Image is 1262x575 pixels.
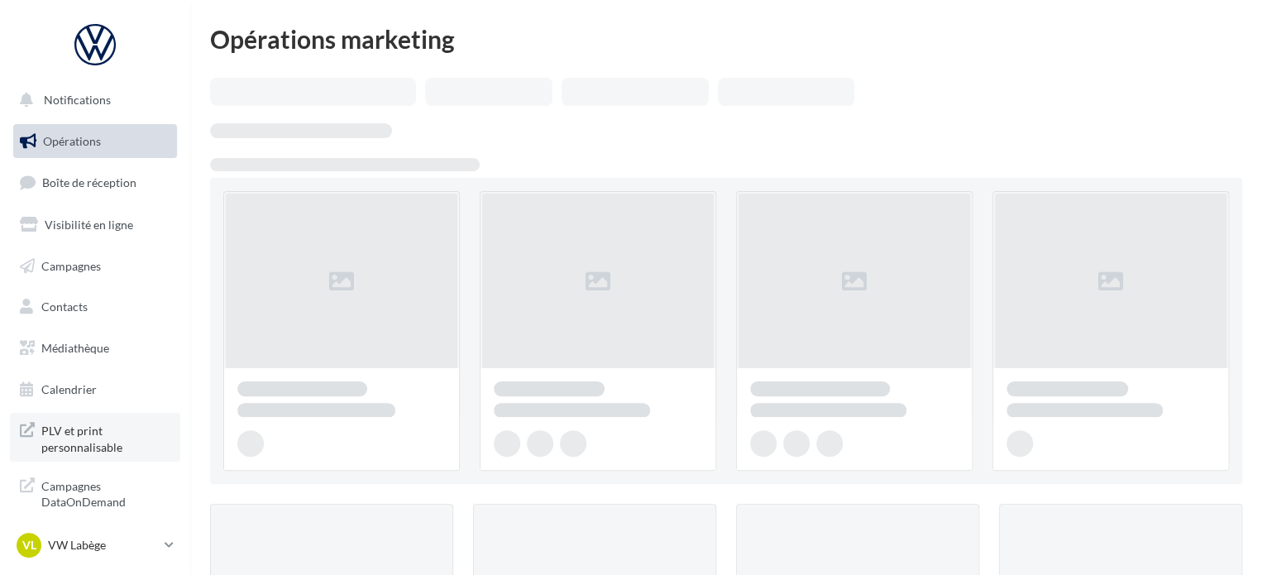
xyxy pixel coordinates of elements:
a: Médiathèque [10,331,180,366]
span: Contacts [41,299,88,314]
a: Visibilité en ligne [10,208,180,242]
button: Notifications [10,83,174,117]
a: Opérations [10,124,180,159]
span: Calendrier [41,382,97,396]
a: PLV et print personnalisable [10,413,180,462]
span: Opérations [43,134,101,148]
span: Médiathèque [41,341,109,355]
a: Campagnes [10,249,180,284]
div: Opérations marketing [210,26,1242,51]
p: VW Labège [48,537,158,553]
span: Campagnes [41,258,101,272]
a: Campagnes DataOnDemand [10,468,180,517]
span: VL [22,537,36,553]
a: Contacts [10,290,180,324]
span: Notifications [44,93,111,107]
a: Boîte de réception [10,165,180,200]
a: Calendrier [10,372,180,407]
span: Campagnes DataOnDemand [41,475,170,510]
span: Boîte de réception [42,175,136,189]
a: VL VW Labège [13,529,177,561]
span: Visibilité en ligne [45,218,133,232]
span: PLV et print personnalisable [41,419,170,455]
